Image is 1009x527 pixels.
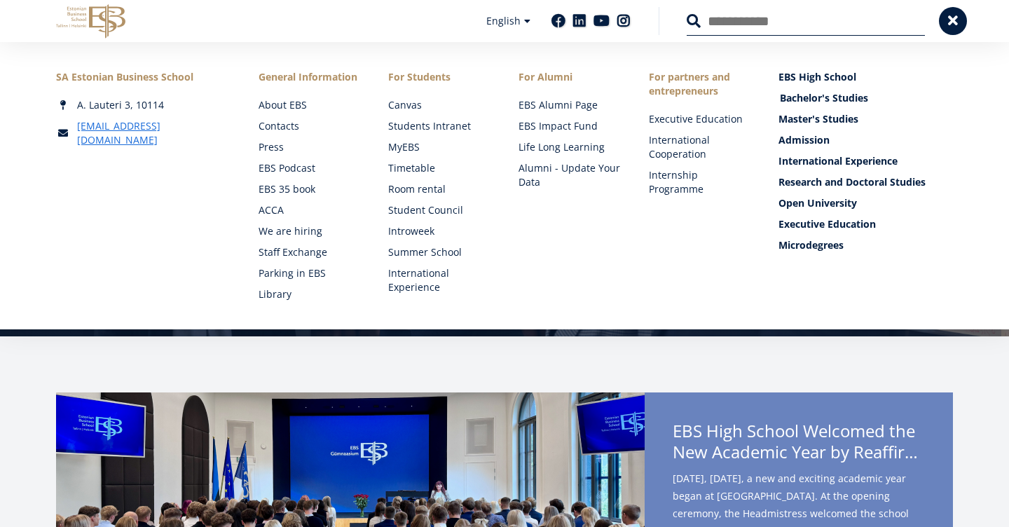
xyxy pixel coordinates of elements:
[617,14,631,28] a: Instagram
[519,119,621,133] a: EBS Impact Fund
[259,203,361,217] a: ACCA
[519,161,621,189] a: Alumni - Update Your Data
[778,133,953,147] a: Admission
[259,245,361,259] a: Staff Exchange
[778,70,953,84] a: EBS High School
[649,133,751,161] a: International Cooperation
[388,182,490,196] a: Room rental
[388,224,490,238] a: Introweek
[673,420,925,467] span: EBS High School Welcomed the
[778,175,953,189] a: Research and Doctoral Studies
[259,224,361,238] a: We are hiring
[551,14,565,28] a: Facebook
[388,98,490,112] a: Canvas
[388,70,490,84] a: For Students
[388,245,490,259] a: Summer School
[778,196,953,210] a: Open University
[519,140,621,154] a: Life Long Learning
[388,266,490,294] a: International Experience
[388,161,490,175] a: Timetable
[649,70,751,98] span: For partners and entrepreneurs
[649,168,751,196] a: Internship Programme
[388,119,490,133] a: Students Intranet
[778,112,953,126] a: Master's Studies
[519,98,621,112] a: EBS Alumni Page
[778,217,953,231] a: Executive Education
[259,140,361,154] a: Press
[673,442,925,463] span: New Academic Year by Reaffirming Its Core Values
[780,91,954,105] a: Bachelor's Studies
[778,154,953,168] a: International Experience
[259,98,361,112] a: About EBS
[259,161,361,175] a: EBS Podcast
[649,112,751,126] a: Executive Education
[56,70,231,84] div: SA Estonian Business School
[593,14,610,28] a: Youtube
[259,70,361,84] span: General Information
[572,14,586,28] a: Linkedin
[388,203,490,217] a: Student Council
[259,266,361,280] a: Parking in EBS
[56,98,231,112] div: A. Lauteri 3, 10114
[519,70,621,84] span: For Alumni
[259,287,361,301] a: Library
[259,182,361,196] a: EBS 35 book
[778,238,953,252] a: Microdegrees
[77,119,231,147] a: [EMAIL_ADDRESS][DOMAIN_NAME]
[388,140,490,154] a: MyEBS
[259,119,361,133] a: Contacts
